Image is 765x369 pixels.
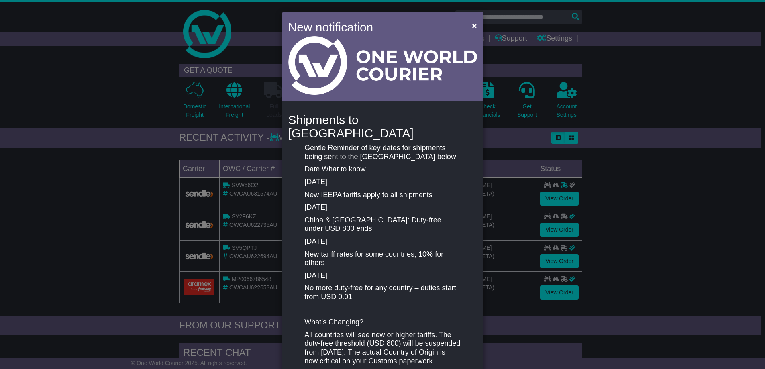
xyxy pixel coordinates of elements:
[304,237,460,246] p: [DATE]
[304,178,460,187] p: [DATE]
[472,21,477,30] span: ×
[304,318,460,327] p: What’s Changing?
[304,331,460,365] p: All countries will see new or higher tariffs. The duty-free threshold (USD 800) will be suspended...
[304,250,460,267] p: New tariff rates for some countries; 10% for others
[304,271,460,280] p: [DATE]
[304,144,460,161] p: Gentle Reminder of key dates for shipments being sent to the [GEOGRAPHIC_DATA] below
[304,203,460,212] p: [DATE]
[304,191,460,200] p: New IEEPA tariffs apply to all shipments
[288,113,477,140] h4: Shipments to [GEOGRAPHIC_DATA]
[288,36,477,95] img: Light
[304,216,460,233] p: China & [GEOGRAPHIC_DATA]: Duty-free under USD 800 ends
[304,284,460,301] p: No more duty-free for any country – duties start from USD 0.01
[468,17,481,34] button: Close
[304,165,460,174] p: Date What to know
[288,18,461,36] h4: New notification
